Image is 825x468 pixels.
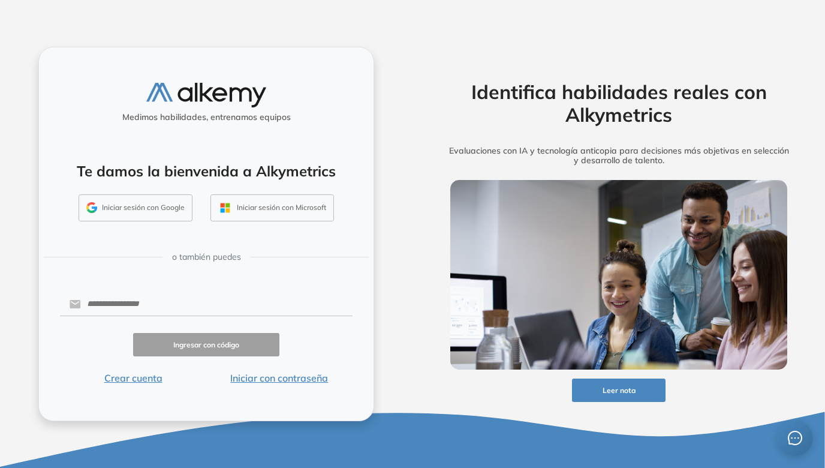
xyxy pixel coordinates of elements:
[79,194,192,222] button: Iniciar sesión con Google
[86,202,97,213] img: GMAIL_ICON
[788,431,802,445] span: message
[432,146,806,166] h5: Evaluaciones con IA y tecnología anticopia para decisiones más objetivas en selección y desarroll...
[572,379,666,402] button: Leer nota
[172,251,241,263] span: o también puedes
[450,180,787,370] img: img-more-info
[133,333,279,356] button: Ingresar con código
[55,163,358,180] h4: Te damos la bienvenida a Alkymetrics
[60,371,206,385] button: Crear cuenta
[206,371,353,385] button: Iniciar con contraseña
[210,194,334,222] button: Iniciar sesión con Microsoft
[432,80,806,127] h2: Identifica habilidades reales con Alkymetrics
[44,112,369,122] h5: Medimos habilidades, entrenamos equipos
[218,201,232,215] img: OUTLOOK_ICON
[146,83,266,107] img: logo-alkemy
